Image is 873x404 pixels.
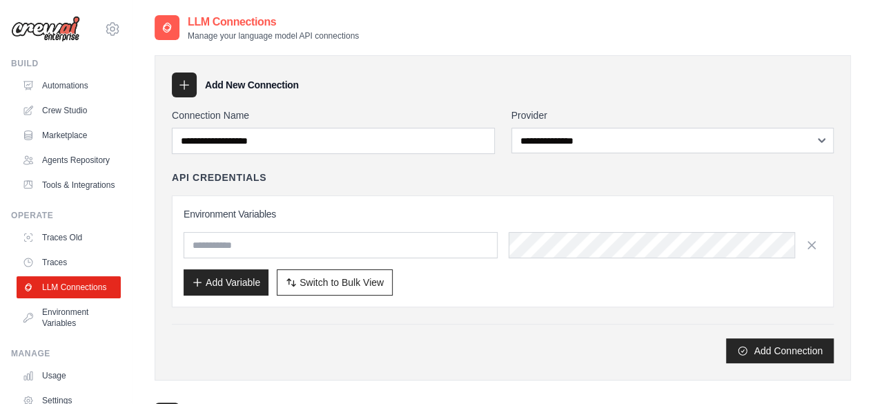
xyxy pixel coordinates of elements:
a: Traces [17,251,121,273]
a: LLM Connections [17,276,121,298]
a: Automations [17,75,121,97]
a: Traces Old [17,227,121,249]
button: Add Variable [184,269,268,296]
a: Usage [17,365,121,387]
h4: API Credentials [172,171,266,184]
a: Crew Studio [17,99,121,122]
label: Connection Name [172,108,495,122]
button: Add Connection [726,338,834,363]
a: Marketplace [17,124,121,146]
div: Build [11,58,121,69]
div: Operate [11,210,121,221]
h2: LLM Connections [188,14,359,30]
h3: Add New Connection [205,78,299,92]
a: Tools & Integrations [17,174,121,196]
div: Manage [11,348,121,359]
img: Logo [11,16,80,42]
a: Environment Variables [17,301,121,334]
button: Switch to Bulk View [277,269,393,296]
span: Switch to Bulk View [300,276,384,289]
h3: Environment Variables [184,207,822,221]
a: Agents Repository [17,149,121,171]
p: Manage your language model API connections [188,30,359,41]
label: Provider [511,108,834,122]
